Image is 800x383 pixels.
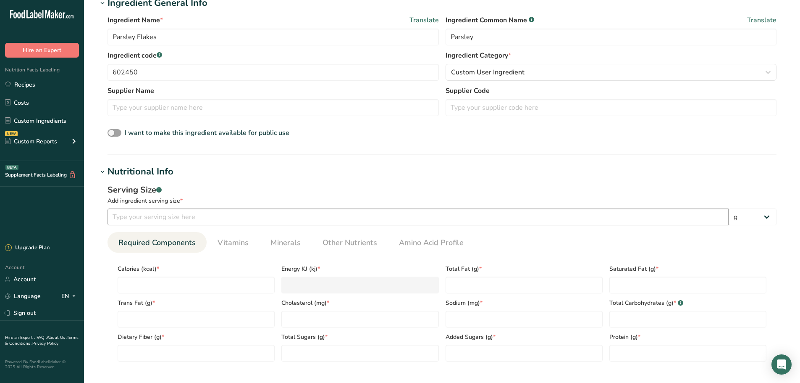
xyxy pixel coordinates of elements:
input: Type your supplier name here [108,99,439,116]
span: Added Sugars (g) [446,333,603,341]
a: About Us . [47,335,67,341]
span: Ingredient Name [108,15,163,25]
span: I want to make this ingredient available for public use [125,128,289,137]
input: Type your ingredient code here [108,64,439,81]
a: Hire an Expert . [5,335,35,341]
span: Cholesterol (mg) [281,298,438,307]
div: Add ingredient serving size [108,196,776,205]
div: EN [61,291,79,301]
span: Energy KJ (kj) [281,264,438,273]
span: Custom User Ingredient [451,67,525,77]
span: Vitamins [218,237,249,248]
span: Total Fat (g) [446,264,603,273]
a: Language [5,289,41,304]
div: Custom Reports [5,137,57,146]
div: Nutritional Info [108,165,173,179]
button: Custom User Ingredient [446,64,777,81]
input: Type your supplier code here [446,99,777,116]
div: NEW [5,131,18,136]
a: Terms & Conditions . [5,335,79,346]
label: Supplier Name [108,86,439,96]
input: Type your ingredient name here [108,29,439,45]
button: Hire an Expert [5,43,79,58]
span: Trans Fat (g) [118,298,275,307]
span: Sodium (mg) [446,298,603,307]
span: Total Sugars (g) [281,333,438,341]
span: Dietary Fiber (g) [118,333,275,341]
input: Type your serving size here [108,209,729,225]
span: Ingredient Common Name [446,15,534,25]
span: Minerals [270,237,301,248]
span: Amino Acid Profile [399,237,464,248]
span: Other Nutrients [323,237,377,248]
span: Required Components [118,237,196,248]
label: Ingredient Category [446,50,777,61]
div: Upgrade Plan [5,244,50,252]
label: Ingredient code [108,50,439,61]
div: Open Intercom Messenger [771,354,792,375]
span: Total Carbohydrates (g) [609,298,766,307]
span: Translate [409,15,439,25]
label: Supplier Code [446,86,777,96]
span: Translate [747,15,776,25]
span: Calories (kcal) [118,264,275,273]
a: Privacy Policy [32,341,58,346]
span: Saturated Fat (g) [609,264,766,273]
span: Protein (g) [609,333,766,341]
input: Type an alternate ingredient name if you have [446,29,777,45]
div: BETA [5,165,18,170]
div: Serving Size [108,184,776,196]
div: Powered By FoodLabelMaker © 2025 All Rights Reserved [5,359,79,370]
a: FAQ . [37,335,47,341]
